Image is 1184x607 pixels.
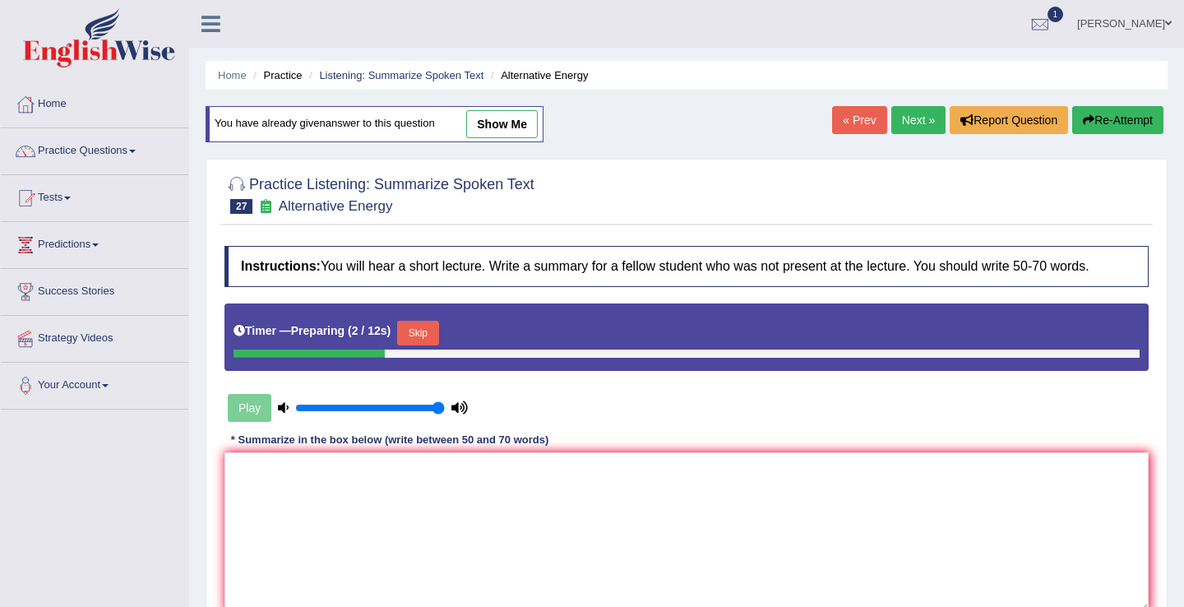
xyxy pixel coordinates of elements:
b: ( [348,324,352,337]
a: Strategy Videos [1,316,188,357]
a: Home [1,81,188,123]
b: 2 / 12s [352,324,387,337]
b: Preparing [291,324,345,337]
h5: Timer — [234,325,391,337]
b: ) [387,324,391,337]
a: Predictions [1,222,188,263]
small: Exam occurring question [257,199,274,215]
a: Tests [1,175,188,216]
a: Listening: Summarize Spoken Text [319,69,483,81]
button: Skip [397,321,438,345]
a: Practice Questions [1,128,188,169]
button: Re-Attempt [1072,106,1163,134]
div: * Summarize in the box below (write between 50 and 70 words) [224,433,555,448]
a: show me [466,110,538,138]
a: « Prev [832,106,886,134]
div: You have already given answer to this question [206,106,543,142]
a: Next » [891,106,946,134]
a: Home [218,69,247,81]
h2: Practice Listening: Summarize Spoken Text [224,173,534,214]
a: Success Stories [1,269,188,310]
b: Instructions: [241,259,321,273]
h4: You will hear a short lecture. Write a summary for a fellow student who was not present at the le... [224,246,1149,287]
span: 27 [230,199,252,214]
li: Practice [249,67,302,83]
button: Report Question [950,106,1068,134]
small: Alternative Energy [279,198,393,214]
li: Alternative Energy [487,67,588,83]
a: Your Account [1,363,188,404]
span: 1 [1048,7,1064,22]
